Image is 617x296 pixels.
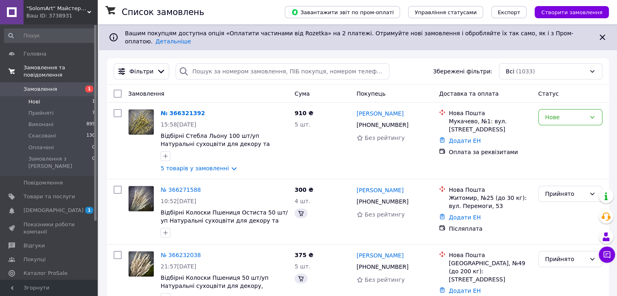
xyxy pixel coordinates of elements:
[24,242,45,249] span: Відгуки
[24,193,75,200] span: Товари та послуги
[295,121,310,128] span: 5 шт.
[24,86,57,93] span: Замовлення
[439,90,499,97] span: Доставка та оплата
[516,68,535,75] span: (1033)
[295,187,313,193] span: 300 ₴
[176,63,389,79] input: Пошук за номером замовлення, ПІБ покупця, номером телефону, Email, номером накладної
[128,90,164,97] span: Замовлення
[449,259,531,283] div: [GEOGRAPHIC_DATA], №49 (до 200 кг): [STREET_ADDRESS]
[86,121,95,128] span: 895
[365,277,405,283] span: Без рейтингу
[161,252,201,258] a: № 366232038
[28,121,54,128] span: Виконані
[538,90,559,97] span: Статус
[24,256,45,263] span: Покупці
[365,211,405,218] span: Без рейтингу
[161,133,270,155] a: Відбірні Стебла Льону 100 шт/уп Натуральні сухоцвіти для декору та флористики
[357,186,404,194] a: [PERSON_NAME]
[92,98,95,105] span: 1
[86,132,95,139] span: 130
[122,7,204,17] h1: Список замовлень
[129,186,154,211] img: Фото товару
[541,9,602,15] span: Створити замовлення
[545,189,586,198] div: Прийнято
[355,261,410,272] div: [PHONE_NUMBER]
[449,109,531,117] div: Нова Пошта
[449,287,481,294] a: Додати ЕН
[449,225,531,233] div: Післяплата
[128,109,154,135] a: Фото товару
[161,209,288,232] a: Відбірні Колоски Пшениця Остиста 50 шт/уп Натуральні сухоцвіти для декору та флористики
[449,214,481,221] a: Додати ЕН
[24,221,75,236] span: Показники роботи компанії
[28,155,92,170] span: Замовлення з [PERSON_NAME]
[355,196,410,207] div: [PHONE_NUMBER]
[24,207,84,214] span: [DEMOGRAPHIC_DATA]
[129,67,153,75] span: Фільтри
[28,132,56,139] span: Скасовані
[26,5,87,12] span: "SolomArt" Майстерня солом'яних виробів
[545,255,586,264] div: Прийнято
[28,98,40,105] span: Нові
[449,137,481,144] a: Додати ЕН
[161,198,196,204] span: 10:52[DATE]
[28,109,54,117] span: Прийняті
[28,144,54,151] span: Оплачені
[128,251,154,277] a: Фото товару
[357,251,404,260] a: [PERSON_NAME]
[449,194,531,210] div: Житомир, №25 (до 30 кг): вул. Перемоги, 53
[527,9,609,15] a: Створити замовлення
[295,252,313,258] span: 375 ₴
[129,251,154,277] img: Фото товару
[357,109,404,118] a: [PERSON_NAME]
[24,50,46,58] span: Головна
[355,119,410,131] div: [PHONE_NUMBER]
[365,135,405,141] span: Без рейтингу
[449,251,531,259] div: Нова Пошта
[24,179,63,187] span: Повідомлення
[4,28,96,43] input: Пошук
[155,38,191,45] a: Детальніше
[291,9,393,16] span: Завантажити звіт по пром-оплаті
[535,6,609,18] button: Створити замовлення
[125,30,573,45] span: Вашим покупцям доступна опція «Оплатити частинами від Rozetka» на 2 платежі. Отримуйте нові замов...
[295,198,310,204] span: 4 шт.
[408,6,483,18] button: Управління статусами
[415,9,477,15] span: Управління статусами
[128,186,154,212] a: Фото товару
[92,155,95,170] span: 0
[506,67,514,75] span: Всі
[161,165,229,172] a: 5 товарів у замовленні
[449,186,531,194] div: Нова Пошта
[449,148,531,156] div: Оплата за реквізитами
[491,6,527,18] button: Експорт
[24,270,67,277] span: Каталог ProSale
[295,263,310,270] span: 5 шт.
[449,117,531,133] div: Мукачево, №1: вул. [STREET_ADDRESS]
[498,9,520,15] span: Експорт
[433,67,492,75] span: Збережені фільтри:
[85,207,93,214] span: 1
[92,144,95,151] span: 0
[161,263,196,270] span: 21:57[DATE]
[85,86,93,92] span: 1
[129,109,154,135] img: Фото товару
[161,110,205,116] a: № 366321392
[599,247,615,263] button: Чат з покупцем
[285,6,400,18] button: Завантажити звіт по пром-оплаті
[357,90,385,97] span: Покупець
[24,64,97,79] span: Замовлення та повідомлення
[161,187,201,193] a: № 366271588
[92,109,95,117] span: 7
[295,90,310,97] span: Cума
[161,121,196,128] span: 15:58[DATE]
[545,113,586,122] div: Нове
[26,12,97,19] div: Ваш ID: 3738931
[295,110,313,116] span: 910 ₴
